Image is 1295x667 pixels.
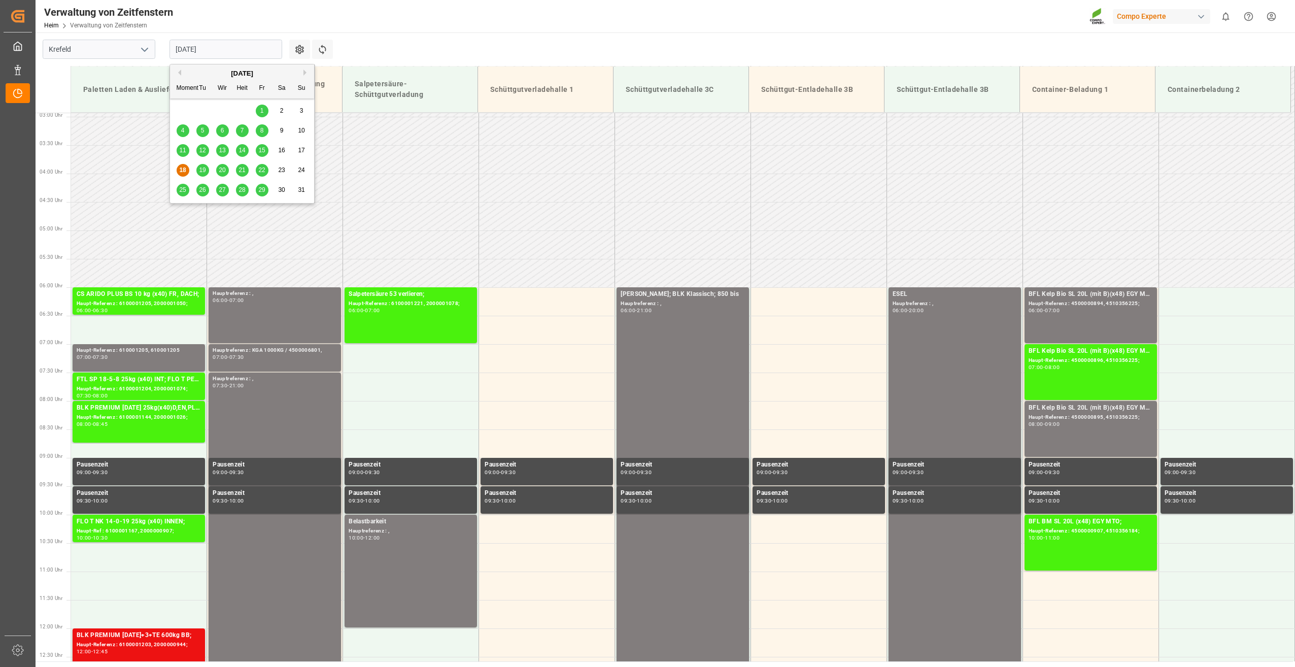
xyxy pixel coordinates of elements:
div: Pausenzeit [757,460,881,470]
div: Wählen Freitag, 29. August 2025 [256,184,268,196]
span: 7 [241,127,244,134]
span: 12:00 Uhr [40,624,62,629]
span: 08:00 Uhr [40,396,62,402]
div: Moment [177,82,189,95]
div: Haupt-Referenz : 4500000896, 4510356225; [1029,356,1153,365]
div: 11:00 [1045,536,1060,540]
div: - [1043,536,1045,540]
div: Wählen Donnerstag, 21. August 2025 [236,164,249,177]
div: Wählen Donnerstag, 7. August 2025 [236,124,249,137]
div: Pausenzeit [1029,488,1153,498]
div: Pausenzeit [1165,488,1289,498]
span: 31 [298,186,304,193]
div: Wählen Sie Samstag, 16. August 2025 [276,144,288,157]
div: 09:30 [77,498,91,503]
div: - [907,470,909,475]
div: 07:00 [229,298,244,303]
div: Wählen Sie Mittwoch, 13. August 2025 [216,144,229,157]
div: 09:30 [213,498,227,503]
div: Wählen Sie Samstag, 23. August 2025 [276,164,288,177]
div: 09:30 [773,470,788,475]
div: Wählen Dienstag, 5. August 2025 [196,124,209,137]
div: - [363,536,365,540]
div: 09:00 [757,470,771,475]
div: 10:00 [1029,536,1043,540]
div: 07:00 [77,355,91,359]
div: Wählen Sie Sonntag, 10. August 2025 [295,124,308,137]
div: Haupt-Ref : 6100001167, 2000000907; [77,527,201,536]
span: 24 [298,166,304,174]
div: - [227,383,229,388]
span: 18 [179,166,186,174]
div: BFL Kelp Bio SL 20L (mit B)(x48) EGY MTO; [1029,346,1153,356]
div: [DATE] [170,69,314,79]
font: Compo Experte [1117,11,1166,22]
div: - [907,308,909,313]
span: 12:30 Uhr [40,652,62,658]
span: 22 [258,166,265,174]
div: Hauptreferenz : , [349,527,473,536]
span: 09:00 Uhr [40,453,62,459]
div: - [907,498,909,503]
div: Haupt-Referenz : 6100001144, 2000001026; [77,413,201,422]
div: Belastbarkeit [349,517,473,527]
div: - [1043,422,1045,426]
span: 2 [280,107,284,114]
div: 09:00 [1029,470,1043,475]
div: Wählen Freitag, 22. August 2025 [256,164,268,177]
span: 17 [298,147,304,154]
div: 10:00 [501,498,516,503]
span: 11 [179,147,186,154]
div: - [91,470,93,475]
div: - [1043,470,1045,475]
span: 06:30 Uhr [40,311,62,317]
div: 09:00 [621,470,635,475]
div: Wählen Freitag, 15. August 2025 [256,144,268,157]
div: 09:30 [349,498,363,503]
div: Wählen Sie Montag, 4. August 2025 [177,124,189,137]
div: 06:00 [213,298,227,303]
div: 10:00 [365,498,380,503]
div: 09:00 [1165,470,1179,475]
span: 11:30 Uhr [40,595,62,601]
input: TT-MM-JJJJ [169,40,282,59]
div: 09:00 [77,470,91,475]
span: 6 [221,127,224,134]
div: - [635,498,637,503]
div: Hauptreferenz : , [621,299,745,308]
div: 07:30 [229,355,244,359]
div: 09:30 [621,498,635,503]
div: Pausenzeit [485,460,609,470]
span: 10 [298,127,304,134]
div: 09:30 [757,498,771,503]
div: - [635,470,637,475]
div: Sa [276,82,288,95]
span: 20 [219,166,225,174]
div: Fr [256,82,268,95]
div: Pausenzeit [213,460,337,470]
div: ESEL [893,289,1017,299]
span: 07:00 Uhr [40,340,62,345]
div: Wählen Freitag, 8. August 2025 [256,124,268,137]
span: 25 [179,186,186,193]
div: Pausenzeit [77,488,201,498]
span: 04:00 Uhr [40,169,62,175]
div: 10:00 [349,536,363,540]
span: 21 [238,166,245,174]
div: Haupt-Referenz : 6100001221, 2000001078; [349,299,473,308]
div: 08:00 [1029,422,1043,426]
div: Haupt-Referenz : 6100001204, 2000001074; [77,385,201,393]
span: 07:30 Uhr [40,368,62,374]
span: 13 [219,147,225,154]
div: Wählen Sie Montag, 18. August 2025 [177,164,189,177]
div: Su [295,82,308,95]
span: 03:00 Uhr [40,112,62,118]
div: BLK PREMIUM [DATE]+3+TE 600kg BB; [77,630,201,641]
span: 09:30 Uhr [40,482,62,487]
div: Pausenzeit [893,460,1017,470]
div: Haupt-Referenz : 4500000895, 4510356225; [1029,413,1153,422]
span: 05:00 Uhr [40,226,62,231]
div: - [635,308,637,313]
div: Wählen Freitag, 1. August 2025 [256,105,268,117]
div: Schüttgut-Entladehalle 3B [893,80,1011,99]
